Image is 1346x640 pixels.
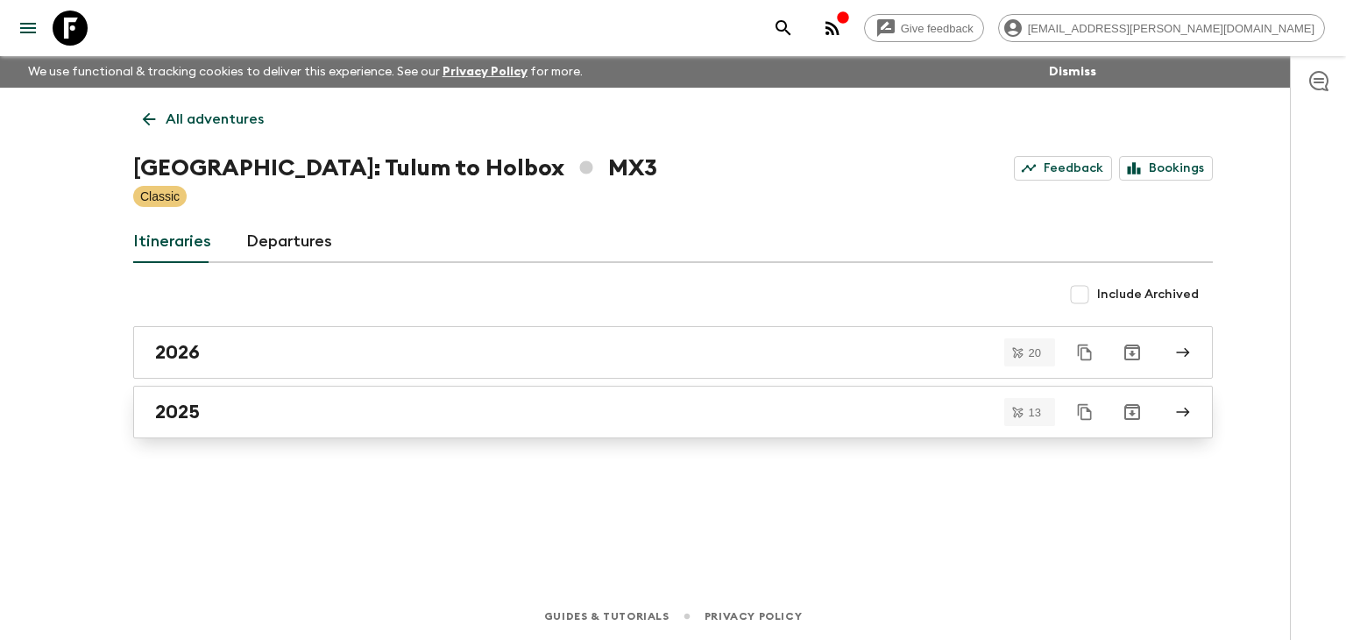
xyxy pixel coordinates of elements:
button: Duplicate [1069,396,1101,428]
h2: 2025 [155,401,200,423]
a: 2026 [133,326,1213,379]
button: Duplicate [1069,337,1101,368]
button: menu [11,11,46,46]
span: Include Archived [1097,286,1199,303]
a: Itineraries [133,221,211,263]
span: Give feedback [891,22,983,35]
p: All adventures [166,109,264,130]
button: Archive [1115,395,1150,430]
a: Bookings [1119,156,1213,181]
span: [EMAIL_ADDRESS][PERSON_NAME][DOMAIN_NAME] [1018,22,1324,35]
span: 13 [1018,407,1052,418]
a: Privacy Policy [443,66,528,78]
a: Departures [246,221,332,263]
button: Dismiss [1045,60,1101,84]
a: All adventures [133,102,273,137]
a: Feedback [1014,156,1112,181]
a: Give feedback [864,14,984,42]
span: 20 [1018,347,1052,359]
h1: [GEOGRAPHIC_DATA]: Tulum to Holbox MX3 [133,151,657,186]
button: search adventures [766,11,801,46]
a: 2025 [133,386,1213,438]
p: We use functional & tracking cookies to deliver this experience. See our for more. [21,56,590,88]
a: Guides & Tutorials [544,607,669,626]
a: Privacy Policy [705,607,802,626]
button: Archive [1115,335,1150,370]
h2: 2026 [155,341,200,364]
p: Classic [140,188,180,205]
div: [EMAIL_ADDRESS][PERSON_NAME][DOMAIN_NAME] [998,14,1325,42]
